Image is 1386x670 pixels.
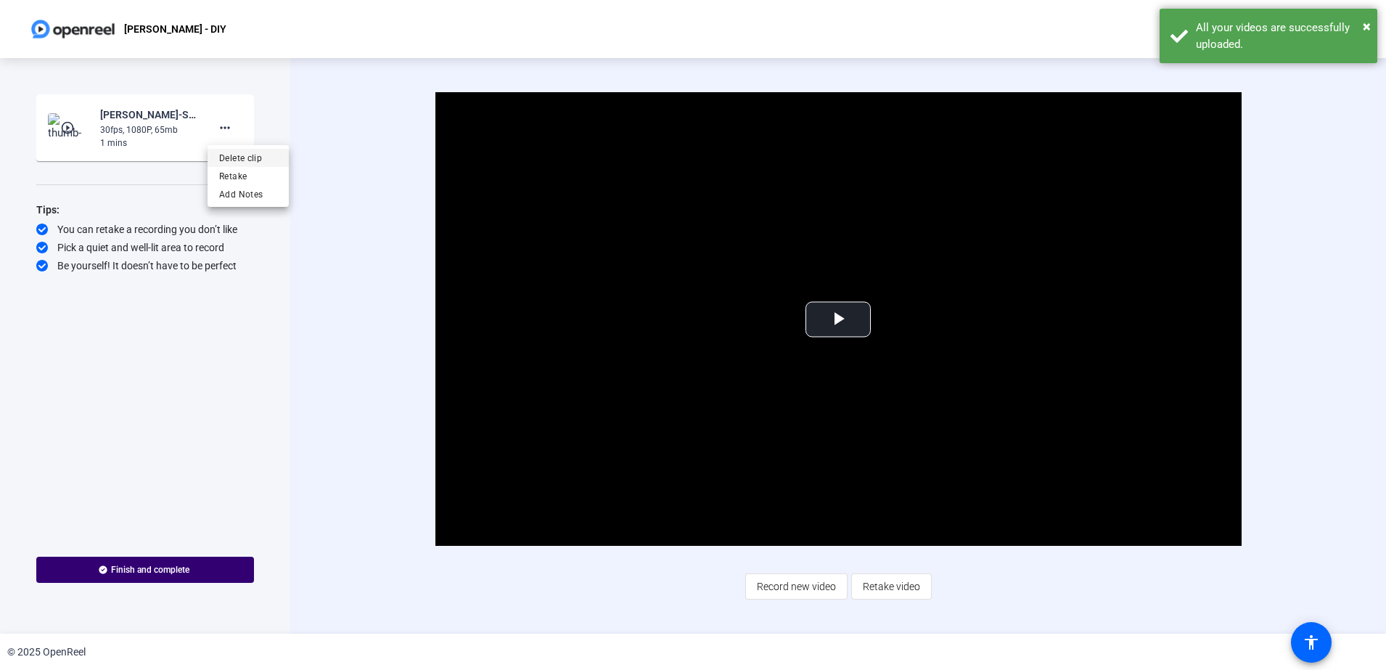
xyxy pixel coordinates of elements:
[219,186,277,203] span: Add Notes
[219,150,277,167] span: Delete clip
[1363,15,1371,37] button: Close
[219,168,277,185] span: Retake
[1196,20,1366,52] div: All your videos are successfully uploaded.
[1363,17,1371,35] span: ×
